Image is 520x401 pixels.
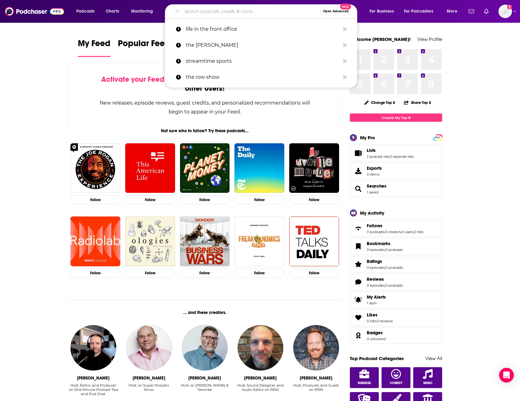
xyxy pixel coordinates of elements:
[367,190,378,194] a: 1 saved
[291,383,342,392] div: Host, Producer, and Guest on RISK!
[350,292,442,308] a: My Alerts
[352,260,364,268] a: Ratings
[300,375,332,381] div: Kevin Allison
[434,135,441,140] a: PRO
[99,98,310,116] div: New releases, episode reviews, guest credits, and personalized recommendations will begin to appe...
[367,276,384,282] span: Reviews
[289,216,339,266] img: TED Talks Daily
[70,216,120,266] img: Radiolab
[367,165,382,171] span: Exports
[385,283,403,288] a: 0 podcasts
[350,220,442,237] span: Follows
[133,375,165,381] div: Vincent Moscato
[385,230,401,234] a: 0 creators
[350,181,442,197] span: Searches
[186,37,340,53] p: the joe pomp
[99,75,310,93] div: by following Podcasts, Creators, Lists, and other Users!
[234,143,284,193] img: The Daily
[102,6,123,16] a: Charts
[244,375,277,381] div: John LaSala
[124,383,174,392] div: Host on Super Moscato Show
[367,172,382,177] span: 0 items
[165,69,357,85] a: the row show
[352,149,364,157] a: Lists
[340,4,351,10] span: New
[291,383,342,396] div: Host, Producer, and Guest on RISK!
[179,383,230,396] div: Host on Ken & Tawinee
[367,183,386,189] span: Searches
[234,216,284,266] a: Freakonomics Radio
[186,21,340,37] p: life in the front office
[402,230,414,234] a: 0 users
[352,296,364,304] span: My Alerts
[352,242,364,251] a: Bookmarks
[76,7,94,16] span: Podcasts
[350,355,404,361] a: Top Podcast Categories
[350,238,442,255] span: Bookmarks
[70,143,120,193] img: The Joe Rogan Experience
[78,38,110,52] span: My Feed
[171,4,363,18] div: Search podcasts, credits, & more...
[320,8,351,15] button: Open AdvancedNew
[367,259,403,264] a: Ratings
[367,230,384,234] a: 0 podcasts
[68,128,342,133] div: Not sure who to follow? Try these podcasts...
[186,53,340,69] p: streamtime sports
[423,381,432,385] span: Music
[382,367,410,388] a: Comedy
[68,310,342,315] div: ... and these creators.
[390,154,390,159] span: ,
[367,148,414,153] a: Lists
[367,148,376,153] span: Lists
[367,283,385,288] a: 0 episodes
[125,195,175,204] button: Follow
[101,75,164,84] span: Activate your Feed
[404,97,431,109] button: Share Top 8
[360,210,384,216] div: My Activity
[385,248,403,252] a: 0 podcasts
[367,301,386,305] span: 1 item
[482,6,491,17] a: Show notifications dropdown
[401,230,402,234] span: ,
[182,325,227,371] a: Ken Auge
[414,230,414,234] span: ,
[234,269,284,278] button: Follow
[352,224,364,233] a: Follows
[367,265,385,270] a: 0 episodes
[352,278,364,286] a: Reviews
[390,381,402,385] span: Comedy
[390,154,414,159] a: 0 episode lists
[350,309,442,326] span: Likes
[367,330,386,335] a: Badges
[106,7,119,16] span: Charts
[125,143,175,193] a: This American Life
[238,325,283,371] img: John LaSala
[376,319,377,323] span: ,
[384,230,385,234] span: ,
[165,37,357,53] a: the [PERSON_NAME]
[180,143,230,193] img: Planet Money
[367,154,390,159] a: 2 podcast lists
[234,195,284,204] button: Follow
[72,6,102,16] button: open menu
[361,99,399,106] button: Change Top 8
[350,145,442,161] span: Lists
[350,163,442,179] a: Exports
[425,355,442,361] a: View All
[289,269,339,278] button: Follow
[498,5,512,18] img: User Profile
[77,375,110,381] div: Danny Brown
[367,319,376,323] a: 0 lists
[235,383,286,396] div: Host, Sound Designer, and Audio Editor on RISK!
[68,383,119,396] div: Host, Editor, and Producer on One Minute Podcast Tips and Pod Chat
[365,6,402,16] button: open menu
[165,53,357,69] a: streamtime sports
